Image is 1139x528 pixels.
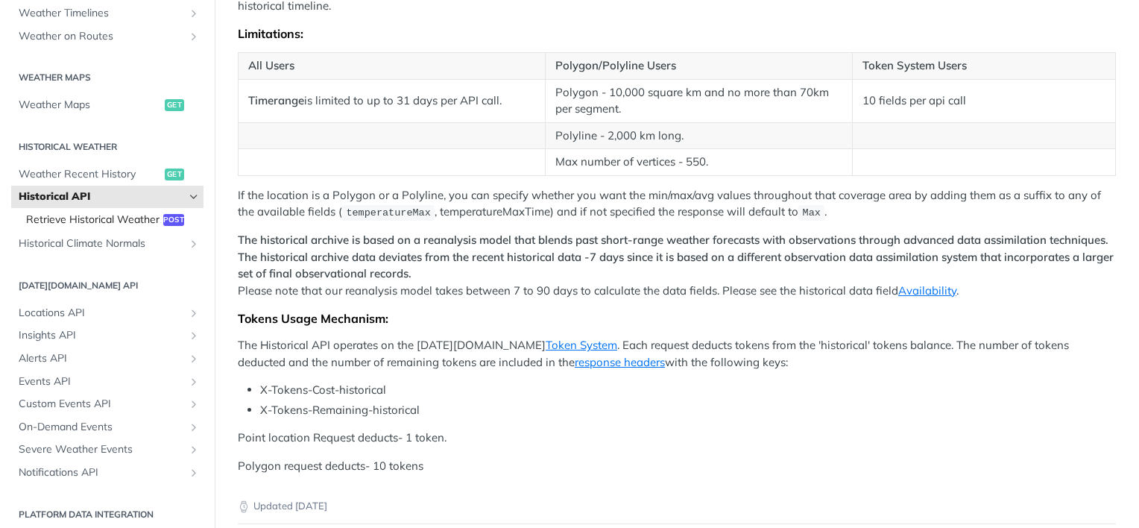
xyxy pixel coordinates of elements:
a: Weather on RoutesShow subpages for Weather on Routes [11,25,203,48]
span: Weather on Routes [19,29,184,44]
p: Point location Request deducts- 1 token. [238,430,1116,447]
td: Max number of vertices - 550. [545,149,852,176]
span: get [165,99,184,111]
button: Show subpages for Custom Events API [188,398,200,410]
button: Show subpages for Locations API [188,307,200,319]
a: Historical Climate NormalsShow subpages for Historical Climate Normals [11,233,203,255]
a: Weather TimelinesShow subpages for Weather Timelines [11,2,203,25]
button: Show subpages for Events API [188,376,200,388]
a: Historical APIHide subpages for Historical API [11,186,203,208]
p: Polygon request deducts- 10 tokens [238,458,1116,475]
a: Events APIShow subpages for Events API [11,371,203,393]
button: Show subpages for Insights API [188,330,200,342]
a: Token System [546,338,617,352]
span: Historical API [19,189,184,204]
th: All Users [239,53,546,80]
button: Hide subpages for Historical API [188,191,200,203]
span: Insights API [19,328,184,343]
a: Severe Weather EventsShow subpages for Severe Weather Events [11,439,203,461]
div: Tokens Usage Mechanism: [238,311,1116,326]
h2: [DATE][DOMAIN_NAME] API [11,279,203,292]
span: Custom Events API [19,397,184,412]
span: Alerts API [19,351,184,366]
a: Alerts APIShow subpages for Alerts API [11,348,203,370]
button: Show subpages for Alerts API [188,353,200,365]
td: 10 fields per api call [852,79,1115,122]
span: Weather Timelines [19,6,184,21]
a: Custom Events APIShow subpages for Custom Events API [11,393,203,415]
p: Updated [DATE] [238,499,1116,514]
span: Events API [19,374,184,389]
span: Notifications API [19,465,184,480]
p: The Historical API operates on the [DATE][DOMAIN_NAME] . Each request deducts tokens from the 'hi... [238,337,1116,371]
h2: Historical Weather [11,140,203,154]
a: Locations APIShow subpages for Locations API [11,302,203,324]
span: Severe Weather Events [19,442,184,457]
a: Notifications APIShow subpages for Notifications API [11,462,203,484]
span: Historical Climate Normals [19,236,184,251]
a: Weather Mapsget [11,94,203,116]
td: Polyline - 2,000 km long. [545,122,852,149]
button: Show subpages for Weather Timelines [188,7,200,19]
p: Please note that our reanalysis model takes between 7 to 90 days to calculate the data fields. Pl... [238,232,1116,299]
a: On-Demand EventsShow subpages for On-Demand Events [11,416,203,439]
strong: Timerange [248,93,304,107]
span: Max [803,207,821,219]
button: Show subpages for Notifications API [188,467,200,479]
a: response headers [575,355,665,369]
p: If the location is a Polygon or a Polyline, you can specify whether you want the min/max/avg valu... [238,187,1116,221]
button: Show subpages for On-Demand Events [188,421,200,433]
th: Polygon/Polyline Users [545,53,852,80]
span: Weather Recent History [19,167,161,182]
h2: Weather Maps [11,71,203,84]
a: Weather Recent Historyget [11,163,203,186]
a: Insights APIShow subpages for Insights API [11,324,203,347]
a: Availability [898,283,956,298]
a: Retrieve Historical Weatherpost [19,209,203,231]
div: Limitations: [238,26,1116,41]
th: Token System Users [852,53,1115,80]
li: X-Tokens-Remaining-historical [260,402,1116,419]
button: Show subpages for Historical Climate Normals [188,238,200,250]
td: is limited to up to 31 days per API call. [239,79,546,122]
li: X-Tokens-Cost-historical [260,382,1116,399]
span: Locations API [19,306,184,321]
td: Polygon - 10,000 square km and no more than 70km per segment. [545,79,852,122]
span: get [165,169,184,180]
strong: The historical archive is based on a reanalysis model that blends past short-range weather foreca... [238,233,1114,280]
span: temperatureMax [346,207,430,219]
span: Retrieve Historical Weather [26,213,160,227]
span: On-Demand Events [19,420,184,435]
span: post [163,214,184,226]
span: Weather Maps [19,98,161,113]
button: Show subpages for Severe Weather Events [188,444,200,456]
button: Show subpages for Weather on Routes [188,31,200,43]
h2: Platform DATA integration [11,508,203,521]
